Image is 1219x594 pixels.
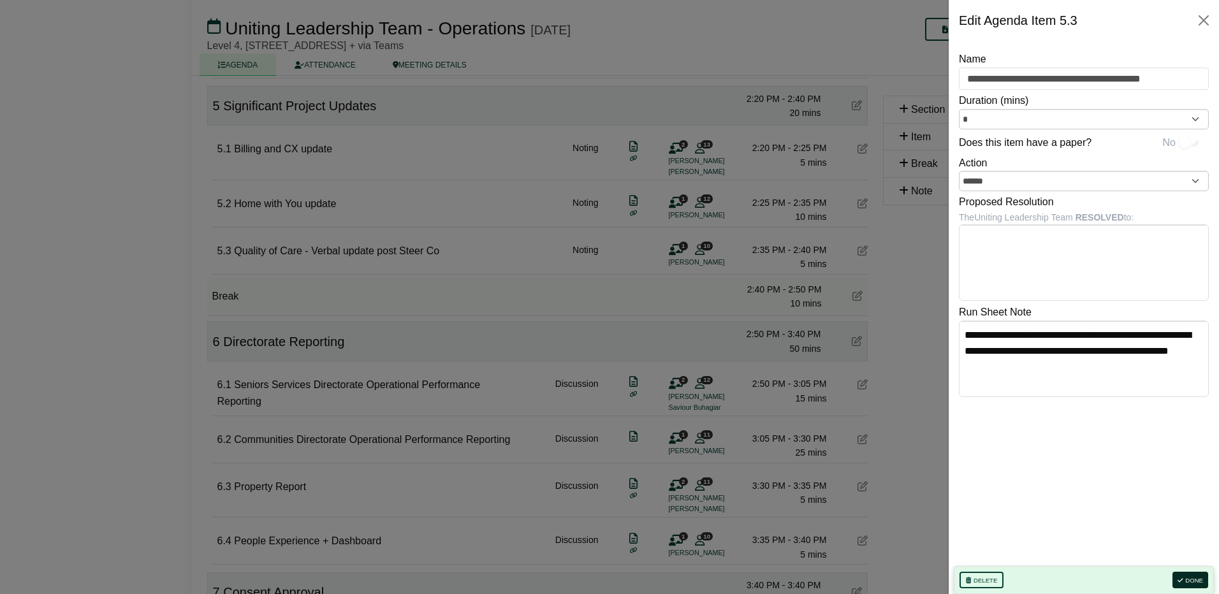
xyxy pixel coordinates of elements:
[960,572,1004,588] button: Delete
[959,194,1054,210] label: Proposed Resolution
[959,10,1077,31] div: Edit Agenda Item 5.3
[959,155,987,171] label: Action
[959,92,1028,109] label: Duration (mins)
[959,134,1091,151] label: Does this item have a paper?
[1193,10,1214,31] button: Close
[959,210,1209,224] div: The Uniting Leadership Team to:
[1076,212,1124,222] b: RESOLVED
[1163,134,1176,151] span: No
[959,51,986,68] label: Name
[959,304,1032,321] label: Run Sheet Note
[1172,572,1208,588] button: Done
